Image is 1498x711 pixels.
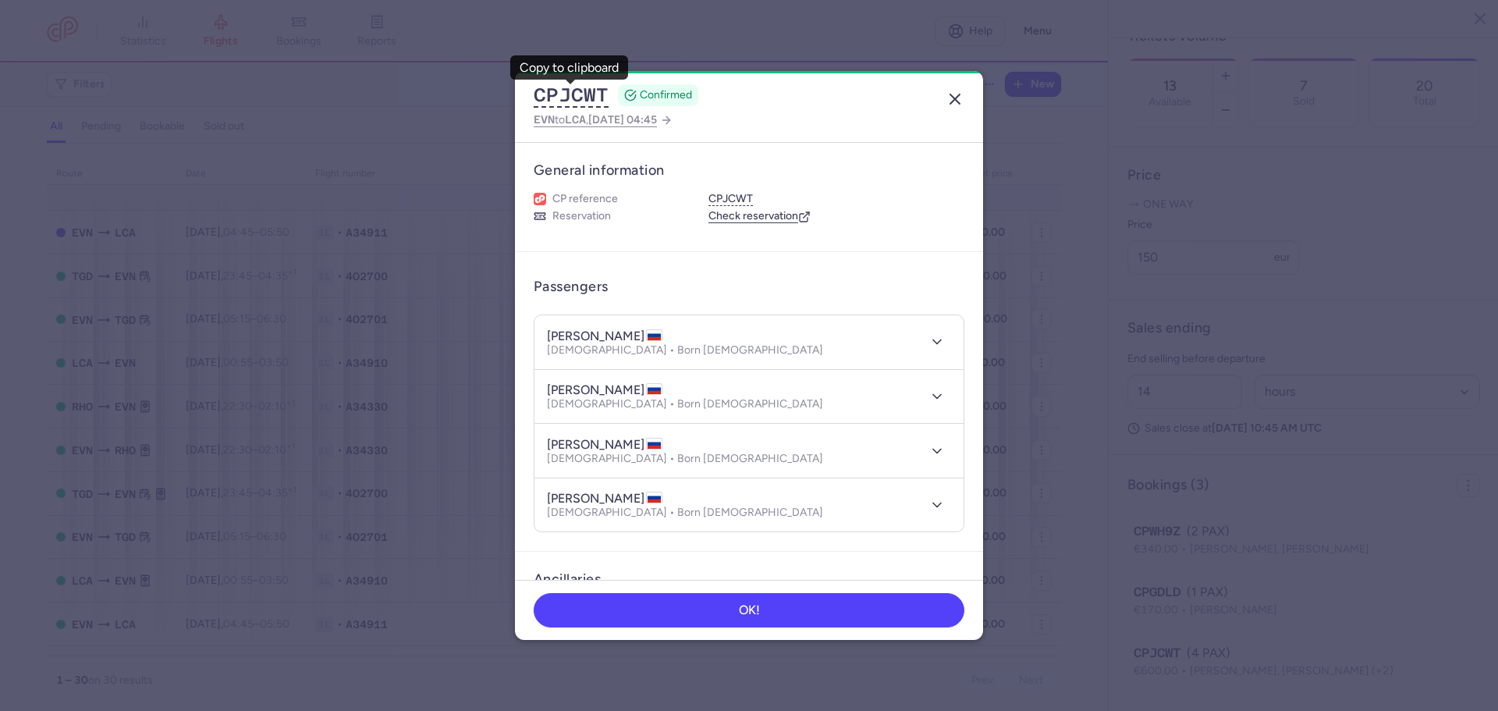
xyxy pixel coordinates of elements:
[534,193,546,205] figure: 1L airline logo
[739,603,760,617] span: OK!
[534,110,657,130] span: to ,
[547,382,662,398] h4: [PERSON_NAME]
[640,87,692,103] span: CONFIRMED
[708,209,811,223] a: Check reservation
[520,61,619,75] div: Copy to clipboard
[534,162,964,180] h3: General information
[588,113,657,126] span: [DATE] 04:45
[552,209,611,223] span: Reservation
[547,437,662,453] h4: [PERSON_NAME]
[547,507,823,519] p: [DEMOGRAPHIC_DATA] • Born [DEMOGRAPHIC_DATA]
[534,593,964,627] button: OK!
[547,398,823,411] p: [DEMOGRAPHIC_DATA] • Born [DEMOGRAPHIC_DATA]
[547,491,662,507] h4: [PERSON_NAME]
[534,113,555,126] span: EVN
[534,110,673,130] a: EVNtoLCA,[DATE] 04:45
[547,329,662,344] h4: [PERSON_NAME]
[534,571,964,588] h3: Ancillaries
[552,192,618,206] span: CP reference
[547,453,823,465] p: [DEMOGRAPHIC_DATA] • Born [DEMOGRAPHIC_DATA]
[708,192,753,206] button: CPJCWT
[534,84,609,107] button: CPJCWT
[534,278,609,296] h3: Passengers
[547,344,823,357] p: [DEMOGRAPHIC_DATA] • Born [DEMOGRAPHIC_DATA]
[565,113,586,126] span: LCA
